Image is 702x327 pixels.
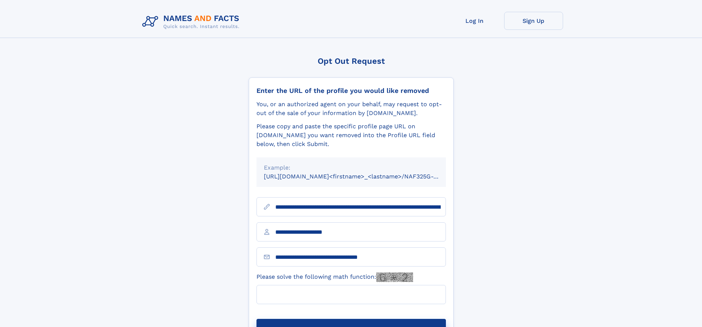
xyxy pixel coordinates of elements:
a: Log In [445,12,504,30]
label: Please solve the following math function: [256,272,413,282]
a: Sign Up [504,12,563,30]
div: Enter the URL of the profile you would like removed [256,87,446,95]
div: Example: [264,163,439,172]
div: Opt Out Request [249,56,454,66]
div: Please copy and paste the specific profile page URL on [DOMAIN_NAME] you want removed into the Pr... [256,122,446,149]
img: Logo Names and Facts [139,12,245,32]
small: [URL][DOMAIN_NAME]<firstname>_<lastname>/NAF325G-xxxxxxxx [264,173,460,180]
div: You, or an authorized agent on your behalf, may request to opt-out of the sale of your informatio... [256,100,446,118]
